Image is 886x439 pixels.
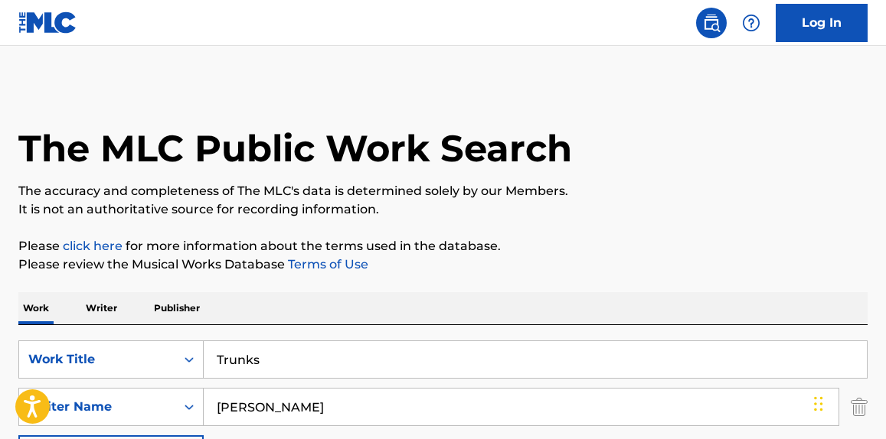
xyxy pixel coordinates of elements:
div: Work Title [28,350,166,369]
iframe: Chat Widget [809,366,886,439]
p: Please review the Musical Works Database [18,255,868,274]
p: Work [18,292,54,324]
p: Writer [81,292,122,324]
img: MLC Logo [18,11,77,34]
a: Public Search [696,8,727,38]
div: Writer Name [28,398,166,416]
div: Help [736,8,767,38]
a: Log In [776,4,868,42]
p: It is not an authoritative source for recording information. [18,200,868,219]
p: Publisher [149,292,204,324]
div: Drag [814,381,823,427]
h1: The MLC Public Work Search [18,125,572,171]
p: Please for more information about the terms used in the database. [18,237,868,255]
a: Terms of Use [285,257,368,272]
img: search [702,14,721,32]
img: help [742,14,760,32]
a: click here [63,239,123,253]
p: The accuracy and completeness of The MLC's data is determined solely by our Members. [18,182,868,200]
